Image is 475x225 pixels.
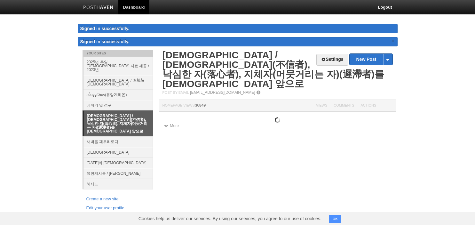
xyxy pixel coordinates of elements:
[330,100,357,112] th: Comments
[190,90,255,95] a: [EMAIL_ADDRESS][DOMAIN_NAME]
[83,157,153,168] a: [DATE]의 [DEMOGRAPHIC_DATA]
[83,179,153,189] a: 헤세드
[83,50,153,57] li: Your Sites
[86,205,149,212] a: Edit your user profile
[132,212,328,225] span: Cookies help us deliver our services. By using our services, you agree to our use of cookies.
[164,124,179,128] a: More
[159,100,313,112] th: Homepage Views
[313,100,330,112] th: Views
[83,100,153,110] a: 레위기 및 성구
[78,24,398,33] div: Signed in successfully.
[275,117,280,123] img: loading.gif
[195,103,206,108] span: 36849
[390,37,396,45] a: ×
[316,54,348,66] a: Settings
[162,50,384,89] a: [DEMOGRAPHIC_DATA] / [DEMOGRAPHIC_DATA](不信者), 낙심한 자(落心者), 지체자(머뭇거리는 자)(遲滯者)를 [DEMOGRAPHIC_DATA] 앞으로
[162,91,189,94] span: Post by Email
[84,111,153,136] a: [DEMOGRAPHIC_DATA] / [DEMOGRAPHIC_DATA](不信者), 낙심한 자(落心者), 지체자(머뭇거리는 자)(遲滯者)를 [DEMOGRAPHIC_DATA] 앞으로
[83,89,153,100] a: εὐαγγέλιον(유앙게리온)
[83,75,153,89] a: [DEMOGRAPHIC_DATA] / 李勝赫[DEMOGRAPHIC_DATA]
[83,57,153,75] a: 2025년 주일 [DEMOGRAPHIC_DATA] 자료 제공 / 2023년
[86,196,149,203] a: Create a new site
[83,5,114,10] img: Posthaven-bar
[80,39,130,44] span: Signed in successfully.
[83,136,153,147] a: 새벽을 깨우리로다
[350,54,392,65] a: New Post
[83,168,153,179] a: 요한계시록 / [PERSON_NAME]
[83,147,153,157] a: [DEMOGRAPHIC_DATA]
[329,215,342,223] button: OK
[358,100,396,112] th: Actions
